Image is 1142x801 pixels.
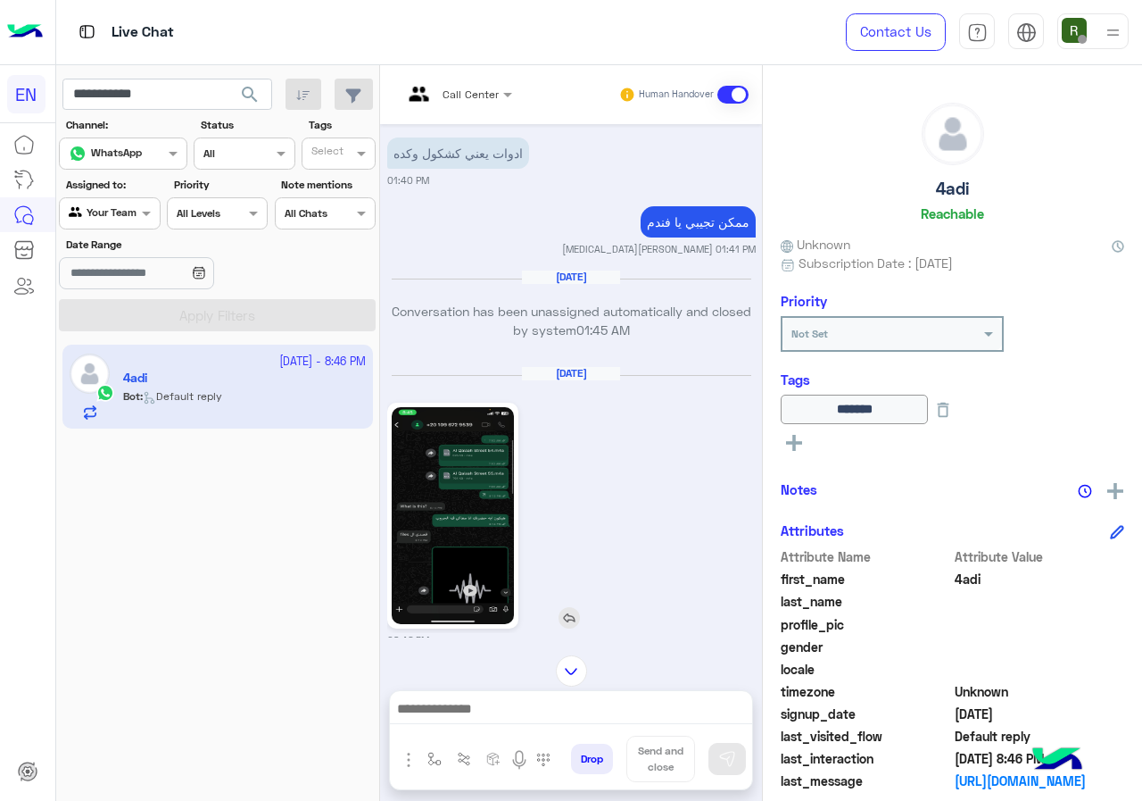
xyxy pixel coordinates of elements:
span: search [239,84,261,105]
img: tab [1016,22,1037,43]
label: Assigned to: [66,177,158,193]
span: Attribute Value [955,547,1125,566]
span: Attribute Name [781,547,951,566]
button: search [228,79,272,117]
p: 2/8/2025, 1:41 PM [641,206,756,238]
span: Call Center [443,88,499,101]
h6: Tags [781,371,1124,388]
div: EN [7,75,46,113]
img: scroll [556,655,587,687]
label: Priority [174,177,266,193]
span: gender [781,638,951,656]
span: profile_pic [781,615,951,634]
span: 01:45 AM [576,322,630,338]
button: Trigger scenario [450,745,479,774]
h5: 4adi [936,179,969,199]
h6: Notes [781,481,817,497]
span: Unknown [781,235,850,254]
h6: Attributes [781,522,844,538]
img: userImage [1062,18,1087,43]
p: 2/8/2025, 1:40 PM [387,138,529,169]
h6: [DATE] [522,367,620,380]
span: Unknown [955,682,1125,701]
img: make a call [536,753,550,767]
img: teams.png [402,87,435,116]
img: create order [486,752,501,766]
label: Date Range [66,237,266,253]
img: Logo [7,13,43,51]
span: first_name [781,570,951,588]
small: 08:46 PM [387,633,429,647]
label: Note mentions [281,177,373,193]
img: add [1107,483,1123,499]
img: 806443115442176.jpg [392,407,514,624]
h6: [DATE] [522,271,620,283]
small: [MEDICAL_DATA][PERSON_NAME] 01:41 PM [562,242,756,256]
span: signup_date [781,705,951,723]
label: Tags [309,117,374,133]
img: send message [718,750,736,768]
span: null [955,660,1125,679]
button: Send and close [626,736,695,782]
img: tab [967,22,988,43]
span: last_name [781,592,951,611]
small: 01:40 PM [387,173,429,188]
button: Drop [571,744,613,774]
img: reply [559,607,580,629]
span: 2025-10-06T17:46:50.769Z [955,749,1125,768]
a: Contact Us [846,13,946,51]
img: profile [1102,21,1124,44]
span: Subscription Date : [DATE] [799,254,953,272]
h6: Reachable [921,205,984,221]
img: Trigger scenario [457,752,471,766]
button: Apply Filters [59,299,376,331]
p: Live Chat [112,21,174,45]
span: last_interaction [781,749,951,768]
h6: Priority [781,293,827,309]
img: tab [76,21,98,43]
label: Channel: [66,117,186,133]
span: 4adi [955,570,1125,588]
img: send voice note [509,749,530,771]
span: timezone [781,682,951,701]
span: null [955,638,1125,656]
small: Human Handover [639,88,714,102]
button: select flow [420,745,450,774]
span: locale [781,660,951,679]
label: Status [201,117,293,133]
img: notes [1078,484,1092,498]
span: last_message [781,772,951,790]
a: [URL][DOMAIN_NAME] [955,772,1125,790]
span: Default reply [955,727,1125,746]
div: Select [309,143,343,163]
img: hulul-logo.png [1026,730,1088,792]
img: select flow [427,752,442,766]
button: create order [479,745,509,774]
span: last_visited_flow [781,727,951,746]
img: send attachment [398,749,419,771]
img: defaultAdmin.png [923,104,983,164]
span: 2025-07-14T14:02:45.4Z [955,705,1125,723]
b: Not Set [791,327,828,340]
p: Conversation has been unassigned automatically and closed by system [387,302,756,340]
a: tab [959,13,995,51]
